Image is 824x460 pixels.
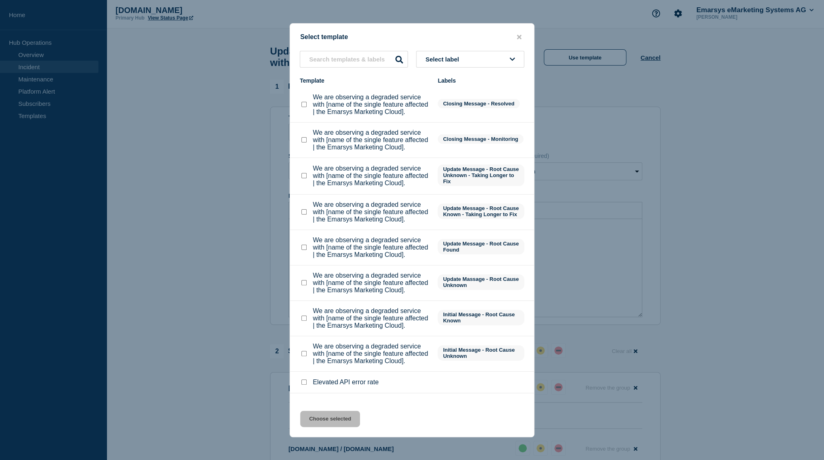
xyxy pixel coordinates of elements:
span: Update Message - Root Cause Known - Taking Longer to Fix [438,204,524,219]
p: We are observing a degraded service with [name of the single feature affected | the Emarsys Marke... [313,307,429,329]
input: We are observing a degraded service with [name of the single feature affected | the Emarsys Marke... [301,315,307,321]
button: Choose selected [300,411,360,427]
p: Elevated API error rate [313,379,379,386]
p: Website is down [313,400,360,407]
input: We are observing a degraded service with [name of the single feature affected | the Emarsys Marke... [301,173,307,178]
button: Select label [416,51,524,68]
p: We are observing a degraded service with [name of the single feature affected | the Emarsys Marke... [313,129,429,151]
input: We are observing a degraded service with [name of the single feature affected | the Emarsys Marke... [301,351,307,356]
input: We are observing a degraded service with [name of the single feature affected | the Emarsys Marke... [301,245,307,250]
div: Select template [290,33,534,41]
span: Update Message - Root Cause Unknown - Taking Longer to Fix [438,164,524,186]
input: Elevated API error rate checkbox [301,379,307,385]
input: We are observing a degraded service with [name of the single feature affected | the Emarsys Marke... [301,280,307,285]
div: Labels [438,77,524,84]
span: Initial Message - Root Cause Unknown [438,345,524,361]
input: We are observing a degraded service with [name of the single feature affected | the Emarsys Marke... [301,102,307,107]
div: Template [300,77,429,84]
button: close button [514,33,524,41]
span: Update Massage - Root Cause Unknown [438,274,524,290]
span: Closing Message - Monitoring [438,134,523,144]
p: We are observing a degraded service with [name of the single feature affected | the Emarsys Marke... [313,201,429,223]
span: Closing Message - Resolved [438,99,520,108]
span: Initial Message - Root Cause Known [438,310,524,325]
p: We are observing a degraded service with [name of the single feature affected | the Emarsys Marke... [313,165,429,187]
input: Search templates & labels [300,51,408,68]
p: We are observing a degraded service with [name of the single feature affected | the Emarsys Marke... [313,272,429,294]
span: Select label [425,56,462,63]
p: We are observing a degraded service with [name of the single feature affected | the Emarsys Marke... [313,94,429,116]
input: We are observing a degraded service with [name of the single feature affected | the Emarsys Marke... [301,209,307,215]
span: Update Message - Root Cause Found [438,239,524,254]
p: We are observing a degraded service with [name of the single feature affected | the Emarsys Marke... [313,237,429,258]
p: We are observing a degraded service with [name of the single feature affected | the Emarsys Marke... [313,343,429,365]
input: We are observing a degraded service with [name of the single feature affected | the Emarsys Marke... [301,137,307,142]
